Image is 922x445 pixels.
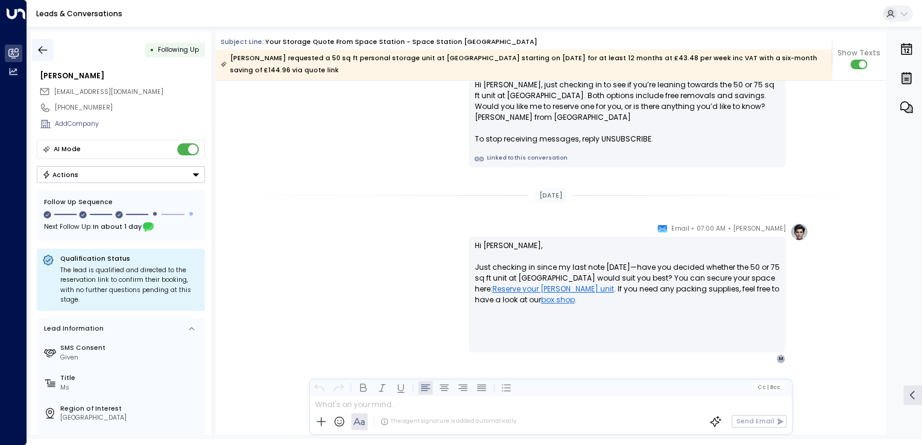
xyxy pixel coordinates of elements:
[60,254,199,263] p: Qualification Status
[380,417,516,426] div: The agent signature is added automatically
[838,48,880,58] span: Show Texts
[158,45,199,54] span: Following Up
[767,384,768,390] span: |
[55,103,205,113] div: [PHONE_NUMBER]
[60,434,201,444] label: Product of Interest
[757,384,780,390] span: Cc Bcc
[60,404,201,414] label: Region of Interest
[265,37,538,47] div: Your storage quote from Space Station - Space Station [GEOGRAPHIC_DATA]
[535,188,566,202] div: [DATE]
[93,221,142,234] span: In about 1 day
[60,343,201,353] label: SMS Consent
[776,354,786,364] div: M
[221,52,826,76] div: [PERSON_NAME] requested a 50 sq ft personal storage unit at [GEOGRAPHIC_DATA] starting on [DATE] ...
[41,324,104,334] div: Lead Information
[60,383,201,393] div: Ms
[754,383,784,391] button: Cc|Bcc
[474,154,780,164] a: Linked to this conversation
[697,223,726,235] span: 07:00 AM
[728,223,731,235] span: •
[691,223,694,235] span: •
[671,223,689,235] span: Email
[312,380,327,394] button: Undo
[44,221,198,234] div: Next Follow Up:
[331,380,345,394] button: Redo
[60,373,201,383] label: Title
[790,223,808,241] img: profile-logo.png
[37,166,205,183] div: Button group with a nested menu
[54,143,81,155] div: AI Mode
[541,294,574,305] a: box shop
[150,42,154,58] div: •
[42,170,79,179] div: Actions
[733,223,785,235] span: [PERSON_NAME]
[60,266,199,305] div: The lead is qualified and directed to the reservation link to confirm their booking, with no furt...
[40,70,205,81] div: [PERSON_NAME]
[44,198,198,207] div: Follow Up Sequence
[221,37,264,46] span: Subject Line:
[492,284,613,294] a: Reserve your [PERSON_NAME] unit
[474,240,780,316] p: Hi [PERSON_NAME], Just checking in since my last note [DATE]—have you decided whether the 50 or 7...
[60,413,201,423] div: [GEOGRAPHIC_DATA]
[37,166,205,183] button: Actions
[55,119,205,129] div: AddCompany
[36,8,122,19] a: Leads & Conversations
[474,79,780,145] div: Hi [PERSON_NAME], just checking in to see if you’re leaning towards the 50 or 75 sq ft unit at [G...
[60,353,201,363] div: Given
[54,87,163,97] span: mspatfernandes@gmail.com
[54,87,163,96] span: [EMAIL_ADDRESS][DOMAIN_NAME]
